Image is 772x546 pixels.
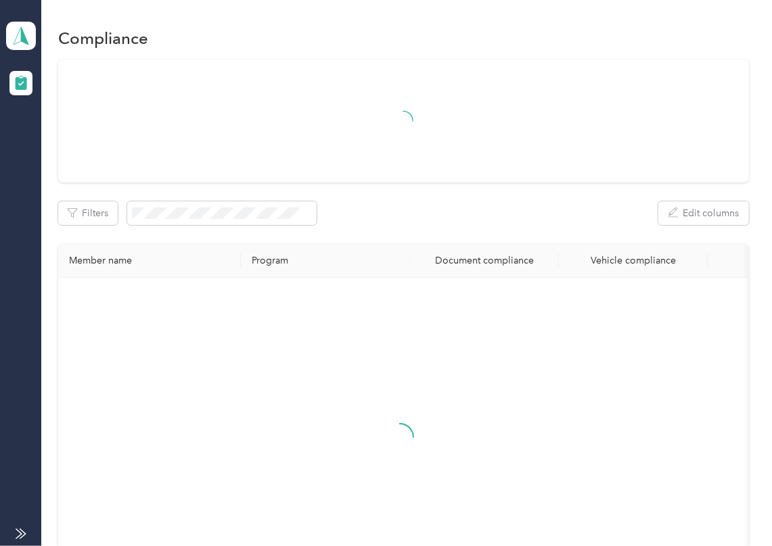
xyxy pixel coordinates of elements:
button: Filters [58,201,118,225]
th: Program [241,244,410,278]
div: Document compliance [421,255,548,266]
th: Member name [58,244,241,278]
button: Edit columns [658,201,749,225]
h1: Compliance [58,31,148,45]
div: Vehicle compliance [570,255,697,266]
iframe: Everlance-gr Chat Button Frame [696,470,772,546]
